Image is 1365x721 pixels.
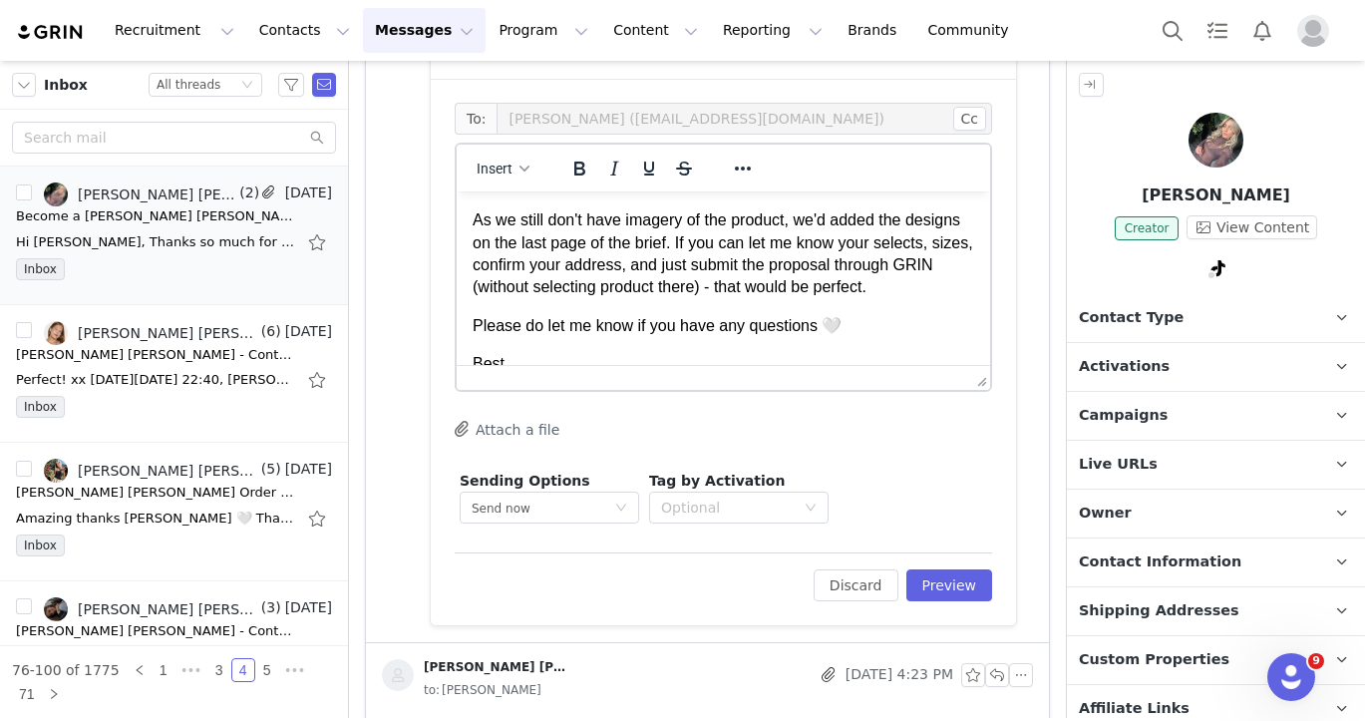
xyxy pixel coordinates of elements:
[48,219,611,235] p: from that month’s collection
[382,659,414,691] img: placeholder-contacts.jpeg
[477,161,512,177] span: Insert
[157,74,220,96] div: All threads
[8,628,125,644] strong: [PERSON_NAME]
[78,325,257,341] div: [PERSON_NAME] [PERSON_NAME] Ambassador, [PERSON_NAME]
[255,658,279,682] li: 5
[8,387,588,419] span: Please disregard the product selections currently showing on GRIN - just make sure to accept the ...
[16,396,65,418] span: Inbox
[601,8,710,53] button: Content
[8,88,611,104] div: Kindest!
[16,258,65,280] span: Inbox
[8,371,611,419] p: To help us plan ahead for influencer sample stock, please send us the following by :
[175,658,207,682] li: Previous 3 Pages
[78,186,235,202] div: [PERSON_NAME] [PERSON_NAME] Ambassador, [PERSON_NAME]
[726,155,760,182] button: Reveal or hide additional toolbar items
[12,122,336,154] input: Search mail
[8,68,611,116] p: This is an exclusive group of creators selected to represent [PERSON_NAME] [PERSON_NAME] by produ...
[460,473,590,489] span: Sending Options
[8,568,611,584] p: If you have any questions at all, feel free to reach out anytime.
[498,325,586,341] strong: January Brief
[1240,8,1284,53] button: Notifications
[8,325,590,357] span: To get started, please take a moment to review the attached and . You’ll also need to accept your...
[615,502,627,516] i: icon: down
[8,40,611,72] div: Thanks so much for the email! I just wanted to check whether this was seperate from the forms tha...
[597,155,631,182] button: Italic
[257,597,281,618] span: (3)
[22,197,611,213] p: Hi [PERSON_NAME],
[48,433,611,449] p: Your product selects
[134,664,146,676] i: icon: left
[540,38,586,54] strong: [DATE]
[661,498,795,518] div: Optional
[16,124,517,146] p: Please do let me know if you have any questions 🤍
[814,569,898,601] button: Discard
[16,483,295,503] div: Lorna Jane Order Confirmation
[1079,649,1229,671] span: Custom Properties
[257,321,281,342] span: (6)
[382,659,573,691] a: [PERSON_NAME] [PERSON_NAME] Ambassador
[256,659,278,681] a: 5
[1079,454,1158,476] span: Live URLs
[279,658,311,682] span: •••
[62,698,611,714] p: Your best delivery address & phone number
[231,658,255,682] li: 4
[916,8,1030,53] a: Community
[1267,653,1315,701] iframe: Intercom live chat
[8,598,611,614] p: Thank you! x
[1079,307,1184,329] span: Contact Type
[22,227,611,243] p: I'm excited to welcome you to our , launching .
[225,38,473,54] strong: 3-Month Gifted Ambassador Program
[969,366,990,390] div: Press the Up and Down arrow keys to resize the editor.
[1189,113,1243,168] img: Bianca Annas Rowe
[363,8,486,53] button: Messages
[22,319,611,335] p: Here’s how the program works:
[424,659,573,675] div: [PERSON_NAME] [PERSON_NAME] Ambassador
[12,682,42,706] li: 71
[1079,600,1239,622] span: Shipping Addresses
[152,658,175,682] li: 1
[13,683,41,705] a: 71
[22,531,593,562] a: [URL].live/23d3979b-c353-4047-bbc9-4b9513935d39
[8,130,611,146] p: Here’s how the program works:
[1115,216,1180,240] span: Creator
[8,279,611,311] p: We’ll process your order as soon as stock arrives and send a confirmation email. Then, it’s time ...
[48,249,247,265] strong: A link to accept your proposal
[366,643,1049,717] div: [PERSON_NAME] [PERSON_NAME] Ambassador [DATE] 4:23 PMto:[PERSON_NAME]
[207,658,231,682] li: 3
[472,502,530,516] span: Send now
[208,659,230,681] a: 3
[805,502,817,516] i: icon: down
[1308,653,1324,669] span: 9
[512,515,600,531] strong: January Brief
[16,621,295,641] div: Lorna Jane - Content Follow Up
[455,103,497,135] span: To:
[103,8,246,53] button: Recruitment
[12,658,120,682] li: 76-100 of 1775
[846,663,953,687] span: [DATE] 4:23 PM
[562,155,596,182] button: Bold
[457,191,990,365] iframe: Rich Text Area
[44,597,68,621] img: a1d53d96-9563-4b08-9841-a2ac421a67ff.jpg
[48,219,172,235] strong: Product selections
[22,515,604,546] span: To get started, please take a moment to review the attached and . You’ll also need to accept your...
[16,162,517,183] p: Best,
[455,417,559,441] button: Attach a file
[78,463,257,479] div: [PERSON_NAME] [PERSON_NAME] Ambassador, [PERSON_NAME]
[1079,503,1132,525] span: Owner
[48,463,611,479] p: Your sizes
[469,155,537,182] button: Insert
[1151,8,1194,53] button: Search
[235,182,259,203] span: (2)
[8,371,588,419] strong: [DATE] (
[44,182,68,206] img: 6cb6d664-60fa-499e-ab37-95624308c7a8.jpg
[175,658,207,682] span: •••
[8,160,611,176] p: Each month, you’ll receive an email from me with:
[22,349,611,365] p: Each month, you’ll receive an email from me with:
[632,155,666,182] button: Underline
[153,659,174,681] a: 1
[1195,8,1239,53] a: Tasks
[279,658,311,682] li: Next 3 Pages
[1079,551,1241,573] span: Contact Information
[78,601,257,617] div: [PERSON_NAME] [PERSON_NAME] Ambassador, [EMAIL_ADDRESS][DOMAIN_NAME]
[22,469,611,501] p: We’ll process your order as soon as stock arrives and send a confirmation email. Then, it’s time ...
